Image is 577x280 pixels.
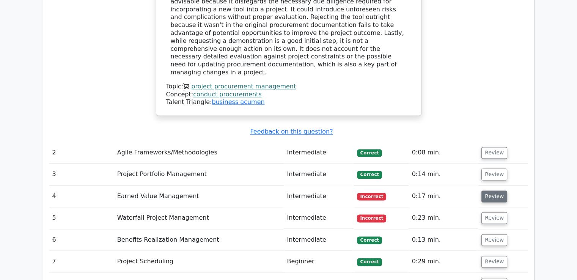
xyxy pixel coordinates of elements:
td: 0:29 min. [409,251,478,272]
button: Review [481,212,507,224]
a: conduct procurements [193,91,262,98]
div: Talent Triangle: [166,83,411,106]
td: 5 [49,207,114,229]
td: Benefits Realization Management [114,229,284,251]
td: Beginner [284,251,354,272]
td: Intermediate [284,229,354,251]
a: project procurement management [191,83,296,90]
td: Intermediate [284,207,354,229]
td: 0:13 min. [409,229,478,251]
span: Incorrect [357,214,386,222]
td: 0:17 min. [409,186,478,207]
td: 7 [49,251,114,272]
span: Correct [357,149,382,157]
td: Intermediate [284,142,354,164]
button: Review [481,190,507,202]
td: Project Scheduling [114,251,284,272]
button: Review [481,168,507,180]
span: Incorrect [357,193,386,200]
td: Intermediate [284,164,354,185]
td: Project Portfolio Management [114,164,284,185]
button: Review [481,147,507,159]
a: business acumen [212,98,264,105]
span: Correct [357,236,382,244]
td: 4 [49,186,114,207]
td: Waterfall Project Management [114,207,284,229]
button: Review [481,234,507,246]
button: Review [481,256,507,267]
td: 0:08 min. [409,142,478,164]
td: 0:14 min. [409,164,478,185]
td: 2 [49,142,114,164]
td: 6 [49,229,114,251]
td: Intermediate [284,186,354,207]
td: Agile Frameworks/Methodologies [114,142,284,164]
span: Correct [357,171,382,178]
a: Feedback on this question? [250,128,333,135]
td: 0:23 min. [409,207,478,229]
td: 3 [49,164,114,185]
span: Correct [357,258,382,266]
div: Topic: [166,83,411,91]
div: Concept: [166,91,411,99]
td: Earned Value Management [114,186,284,207]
